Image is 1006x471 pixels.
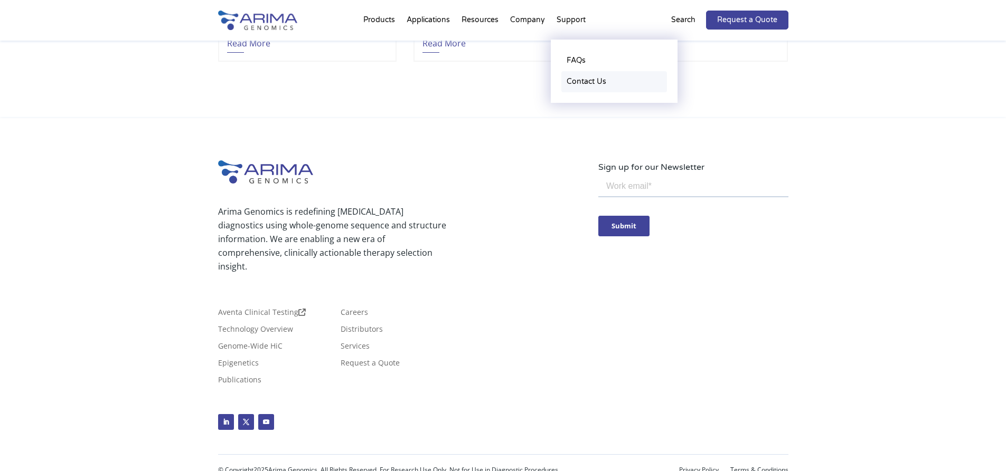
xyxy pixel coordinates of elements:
a: Request a Quote [341,359,400,371]
a: Contact Us [561,71,667,92]
img: Arima-Genomics-logo [218,11,297,30]
a: Aventa Clinical Testing [218,309,306,320]
p: Sign up for our Newsletter [598,160,788,174]
a: Epigenetics [218,359,259,371]
a: Technology Overview [218,325,293,337]
img: Arima-Genomics-logo [218,160,313,184]
iframe: Form 0 [598,174,788,243]
a: Services [341,342,370,354]
p: Arima Genomics is redefining [MEDICAL_DATA] diagnostics using whole-genome sequence and structure... [218,205,446,273]
a: Publications [218,376,261,388]
iframe: Chat Widget [953,420,1006,471]
a: Request a Quote [706,11,788,30]
a: Distributors [341,325,383,337]
a: Follow on X [238,414,254,430]
a: Careers [341,309,368,320]
p: Search [671,13,695,27]
a: FAQs [561,50,667,71]
a: Follow on Youtube [258,414,274,430]
a: Genome-Wide HiC [218,342,283,354]
a: Follow on LinkedIn [218,414,234,430]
